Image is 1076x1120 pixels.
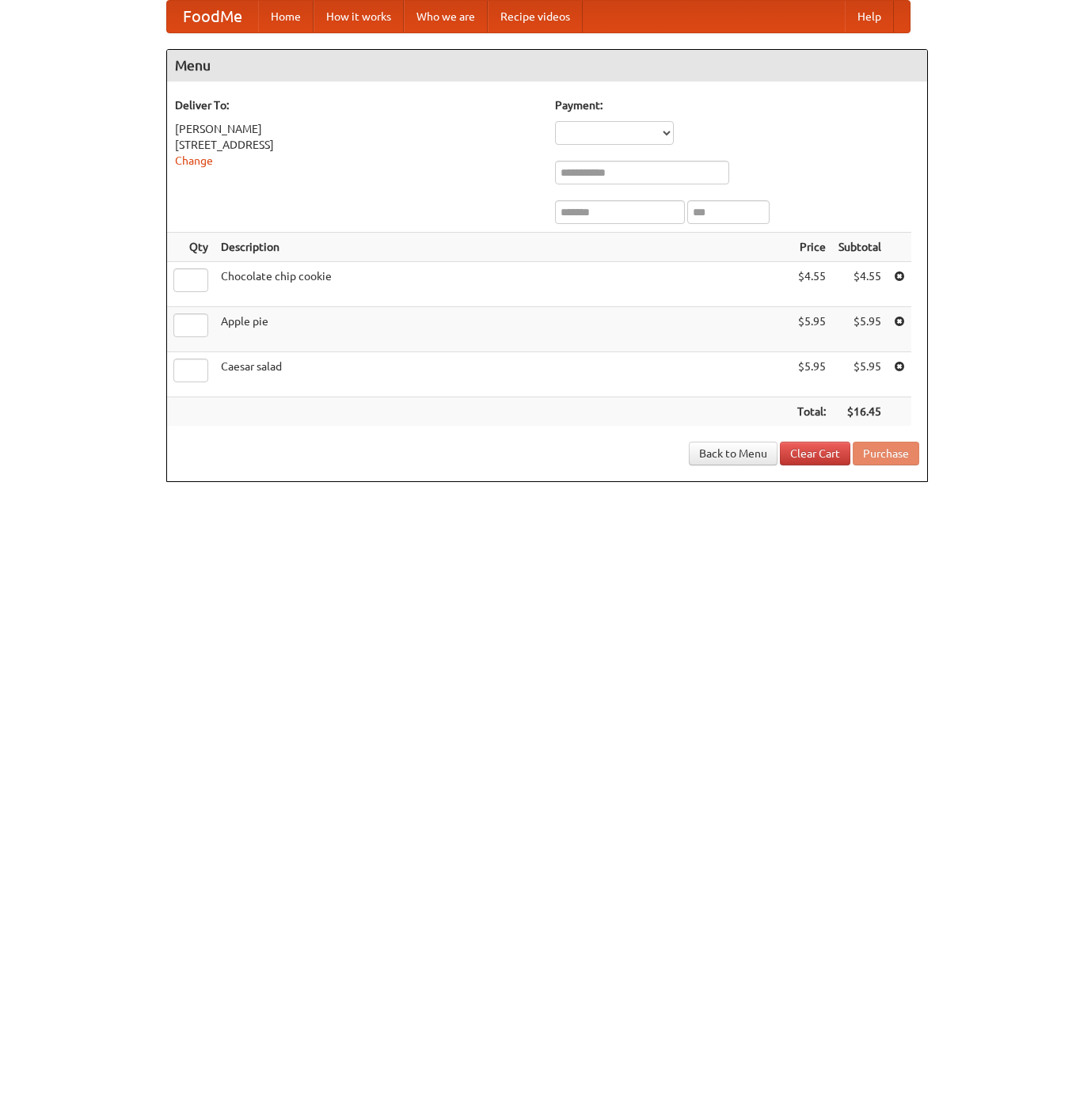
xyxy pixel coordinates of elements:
[258,1,314,32] a: Home
[832,307,888,352] td: $5.95
[555,97,919,113] h5: Payment:
[167,233,215,262] th: Qty
[791,307,832,352] td: $5.95
[791,397,832,427] th: Total:
[215,262,791,307] td: Chocolate chip cookie
[689,442,778,465] a: Back to Menu
[488,1,583,32] a: Recipe videos
[175,154,213,167] a: Change
[314,1,404,32] a: How it works
[175,97,539,113] h5: Deliver To:
[215,352,791,397] td: Caesar salad
[791,233,832,262] th: Price
[791,352,832,397] td: $5.95
[853,442,919,465] button: Purchase
[780,442,850,465] a: Clear Cart
[175,121,539,137] div: [PERSON_NAME]
[404,1,488,32] a: Who we are
[791,262,832,307] td: $4.55
[167,1,258,32] a: FoodMe
[832,233,888,262] th: Subtotal
[175,137,539,153] div: [STREET_ADDRESS]
[832,262,888,307] td: $4.55
[832,397,888,427] th: $16.45
[845,1,894,32] a: Help
[215,307,791,352] td: Apple pie
[215,233,791,262] th: Description
[167,50,927,82] h4: Menu
[832,352,888,397] td: $5.95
